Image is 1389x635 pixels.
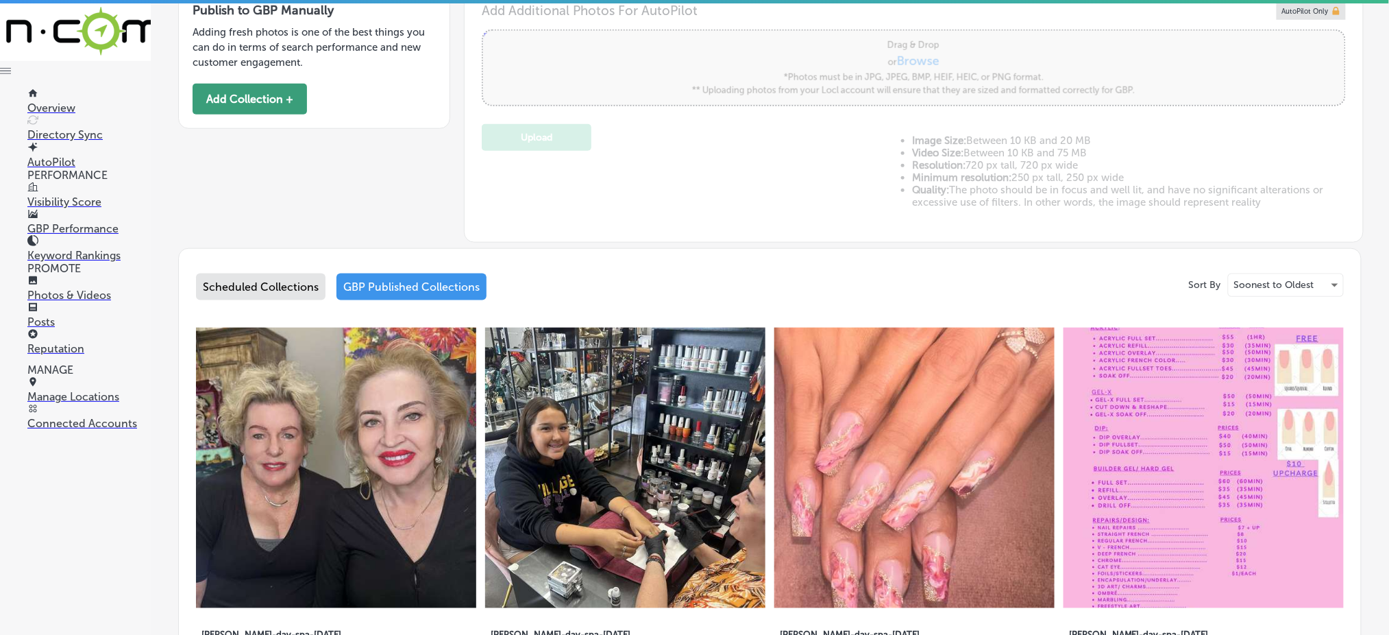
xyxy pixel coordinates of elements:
a: Keyword Rankings [27,236,151,262]
a: Manage Locations [27,377,151,403]
a: Connected Accounts [27,404,151,430]
a: AutoPilot [27,143,151,169]
p: Connected Accounts [27,417,151,430]
p: GBP Performance [27,222,151,235]
p: Soonest to Oldest [1234,278,1314,291]
p: AutoPilot [27,156,151,169]
a: Directory Sync [27,115,151,141]
p: PERFORMANCE [27,169,151,182]
p: Photos & Videos [27,289,151,302]
a: GBP Performance [27,209,151,235]
p: Keyword Rankings [27,249,151,262]
p: PROMOTE [27,262,151,275]
p: Adding fresh photos is one of the best things you can do in terms of search performance and new c... [193,25,436,70]
p: Reputation [27,342,151,355]
p: MANAGE [27,363,151,376]
h3: Publish to GBP Manually [193,3,436,18]
p: Posts [27,315,151,328]
img: Collection thumbnail [485,328,765,608]
a: Reputation [27,329,151,355]
a: Visibility Score [27,182,151,208]
div: Scheduled Collections [196,274,325,300]
p: Manage Locations [27,390,151,403]
p: Visibility Score [27,195,151,208]
div: GBP Published Collections [336,274,487,300]
img: Collection thumbnail [1064,328,1344,608]
img: Collection thumbnail [774,328,1055,608]
a: Photos & Videos [27,276,151,302]
p: Sort By [1189,279,1221,291]
a: Overview [27,88,151,115]
div: Soonest to Oldest [1229,274,1343,296]
button: Add Collection + [193,84,307,115]
p: Directory Sync [27,128,151,141]
p: Overview [27,101,151,115]
a: Posts [27,302,151,328]
img: Collection thumbnail [196,328,476,608]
